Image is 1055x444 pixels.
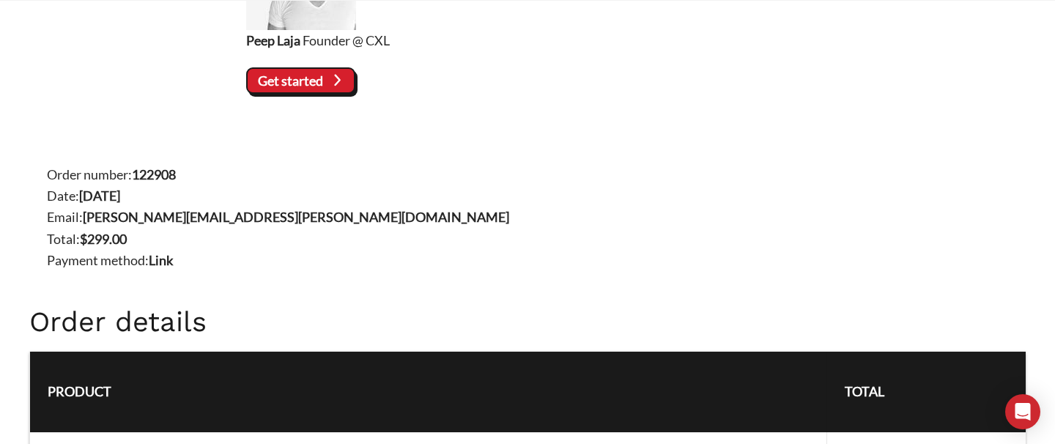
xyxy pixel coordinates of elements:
div: Open Intercom Messenger [1005,394,1040,429]
span: $ [80,231,87,247]
h2: Order details [29,306,1026,338]
li: Order number: [47,164,1026,185]
strong: Link [149,252,173,268]
th: Total [826,352,1026,432]
strong: [DATE] [79,188,120,204]
li: Total: [47,229,1026,250]
span: Founder @ CXL [303,32,390,48]
li: Payment method: [47,250,1026,271]
li: Date: [47,185,1026,207]
strong: Peep Laja [246,32,300,48]
strong: [PERSON_NAME][EMAIL_ADDRESS][PERSON_NAME][DOMAIN_NAME] [83,209,509,225]
li: Email: [47,207,1026,228]
bdi: 299.00 [80,231,127,247]
strong: 122908 [132,166,176,182]
vaadin-button: Get started [246,67,355,94]
th: Product [30,352,827,432]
